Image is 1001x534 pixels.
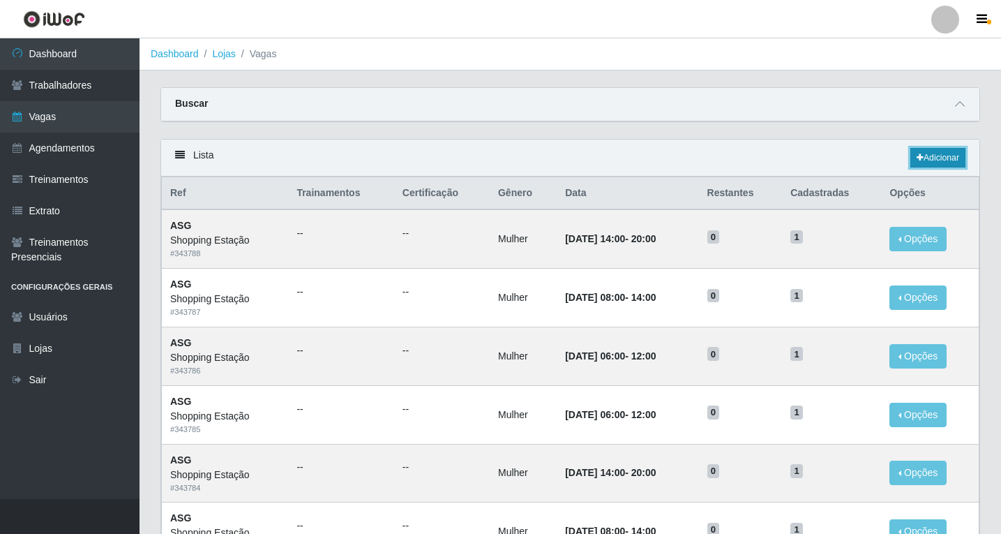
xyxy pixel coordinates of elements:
strong: Buscar [175,98,208,109]
ul: -- [402,285,481,299]
div: # 343787 [170,306,280,318]
li: Vagas [236,47,277,61]
time: [DATE] 08:00 [565,292,625,303]
time: [DATE] 06:00 [565,350,625,362]
td: Mulher [490,327,557,385]
th: Cadastradas [782,177,881,210]
time: 12:00 [631,350,656,362]
time: [DATE] 14:00 [565,467,625,478]
time: 14:00 [631,292,656,303]
nav: breadcrumb [140,38,1001,71]
ul: -- [296,343,385,358]
div: Shopping Estação [170,292,280,306]
strong: ASG [170,512,191,524]
ul: -- [296,402,385,417]
div: Lista [161,140,979,177]
div: # 343785 [170,424,280,436]
button: Opções [889,461,947,485]
th: Certificação [394,177,490,210]
span: 0 [707,464,720,478]
button: Opções [889,403,947,427]
time: 20:00 [631,233,656,244]
ul: -- [296,226,385,241]
td: Mulher [490,269,557,327]
strong: ASG [170,220,191,231]
span: 0 [707,347,720,361]
strong: ASG [170,396,191,407]
strong: - [565,409,656,420]
ul: -- [402,519,481,533]
button: Opções [889,285,947,310]
td: Mulher [490,209,557,268]
img: CoreUI Logo [23,10,85,28]
ul: -- [296,460,385,475]
span: 1 [790,289,803,303]
strong: ASG [170,454,191,466]
time: 20:00 [631,467,656,478]
strong: ASG [170,337,191,348]
span: 1 [790,230,803,244]
button: Opções [889,227,947,251]
span: 0 [707,406,720,420]
ul: -- [296,519,385,533]
span: 1 [790,347,803,361]
a: Dashboard [151,48,199,59]
div: # 343784 [170,482,280,494]
a: Lojas [212,48,235,59]
strong: - [565,292,656,303]
div: Shopping Estação [170,233,280,248]
div: Shopping Estação [170,468,280,482]
ul: -- [402,402,481,417]
span: 0 [707,230,720,244]
th: Gênero [490,177,557,210]
th: Trainamentos [288,177,393,210]
span: 1 [790,464,803,478]
th: Data [557,177,698,210]
strong: - [565,350,656,362]
div: Shopping Estação [170,409,280,424]
time: [DATE] 14:00 [565,233,625,244]
strong: - [565,233,656,244]
td: Mulher [490,444,557,503]
time: 12:00 [631,409,656,420]
th: Opções [881,177,979,210]
ul: -- [296,285,385,299]
strong: ASG [170,279,191,290]
div: # 343786 [170,365,280,377]
td: Mulher [490,385,557,444]
a: Adicionar [910,148,965,168]
th: Ref [162,177,289,210]
time: [DATE] 06:00 [565,409,625,420]
ul: -- [402,343,481,358]
button: Opções [889,344,947,369]
strong: - [565,467,656,478]
th: Restantes [699,177,783,210]
div: # 343788 [170,248,280,260]
ul: -- [402,226,481,241]
ul: -- [402,460,481,475]
div: Shopping Estação [170,350,280,365]
span: 1 [790,406,803,420]
span: 0 [707,289,720,303]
